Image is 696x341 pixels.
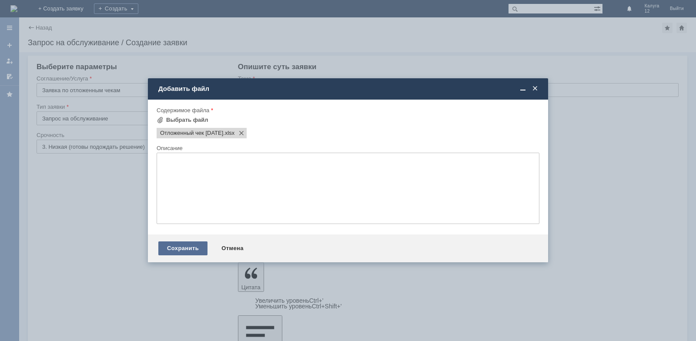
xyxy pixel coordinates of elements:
div: Описание [157,145,538,151]
span: Закрыть [531,85,539,93]
div: Добрый вечер. Прошу удалить отложенный чек во вложении. [GEOGRAPHIC_DATA]. [3,3,127,24]
span: Свернуть (Ctrl + M) [519,85,527,93]
div: Выбрать файл [166,117,208,124]
div: Добавить файл [158,85,539,93]
div: Содержимое файла [157,107,538,113]
span: Отложенный чек 26.09.2025 г..xlsx [160,130,223,137]
span: Отложенный чек 26.09.2025 г..xlsx [223,130,234,137]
